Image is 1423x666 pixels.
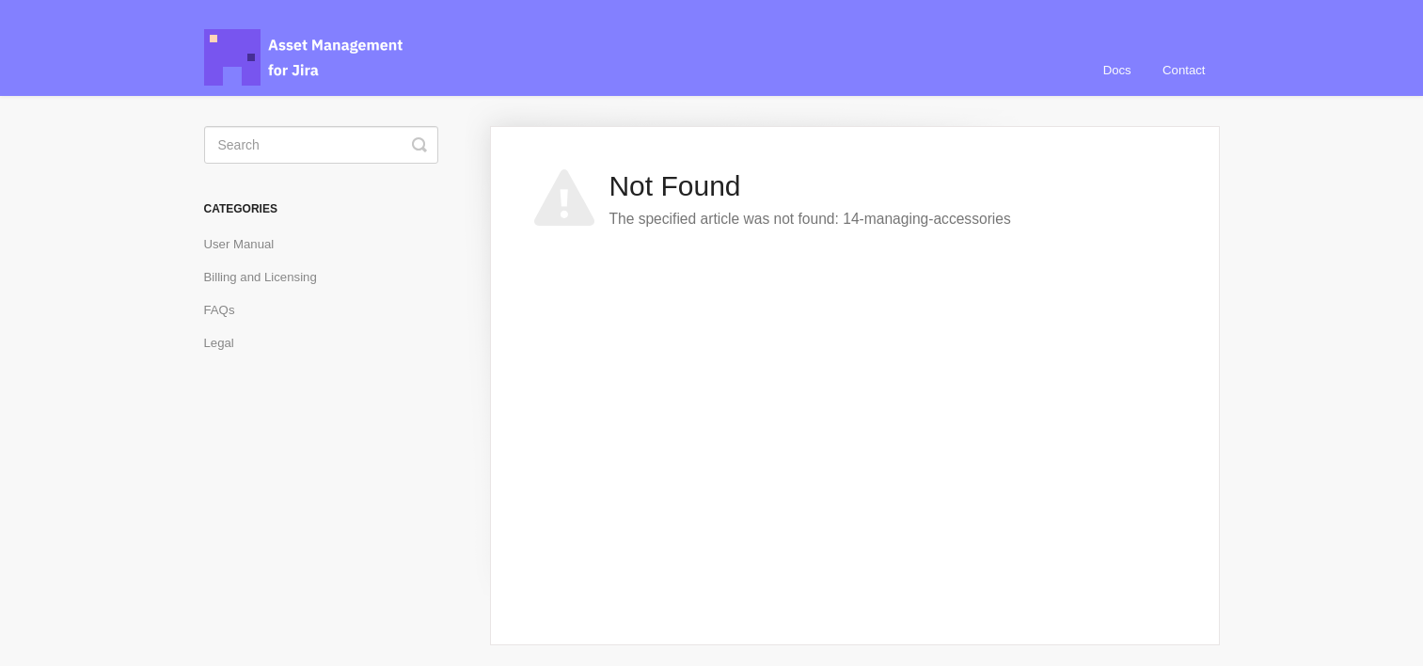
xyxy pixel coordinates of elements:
span: Asset Management for Jira Docs [204,29,405,86]
a: Billing and Licensing [204,262,331,293]
a: Legal [204,328,248,358]
a: FAQs [204,295,249,325]
h3: Categories [204,192,438,226]
a: Docs [1089,45,1146,96]
a: User Manual [204,230,289,260]
h1: Not Found [534,169,1175,203]
p: The specified article was not found: 14-managing-accessories [534,208,1175,230]
input: Search [204,126,438,164]
a: Contact [1148,45,1219,96]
